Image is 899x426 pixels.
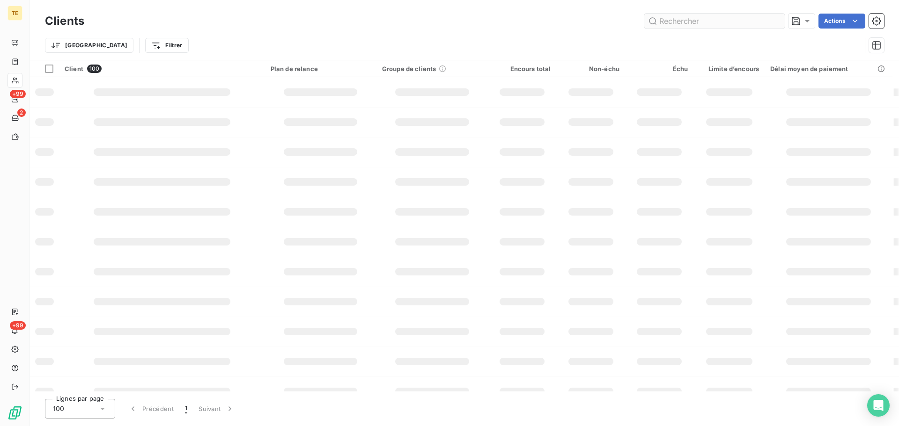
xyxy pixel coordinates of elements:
span: 1 [185,404,187,413]
span: +99 [10,321,26,330]
span: 100 [87,65,102,73]
button: Filtrer [145,38,188,53]
button: [GEOGRAPHIC_DATA] [45,38,133,53]
img: Logo LeanPay [7,405,22,420]
div: Encours total [494,65,551,72]
span: 100 [53,404,64,413]
div: Délai moyen de paiement [770,65,887,72]
input: Rechercher [644,14,785,29]
div: Échu [631,65,688,72]
button: Actions [818,14,865,29]
span: +99 [10,90,26,98]
span: Groupe de clients [382,65,436,72]
button: Précédent [123,399,179,419]
div: Non-échu [562,65,619,72]
div: Plan de relance [271,65,371,72]
div: Limite d’encours [700,65,759,72]
button: Suivant [193,399,240,419]
span: Client [65,65,83,72]
button: 1 [179,399,193,419]
h3: Clients [45,13,84,29]
div: TE [7,6,22,21]
div: Open Intercom Messenger [867,394,890,417]
span: 2 [17,108,26,117]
